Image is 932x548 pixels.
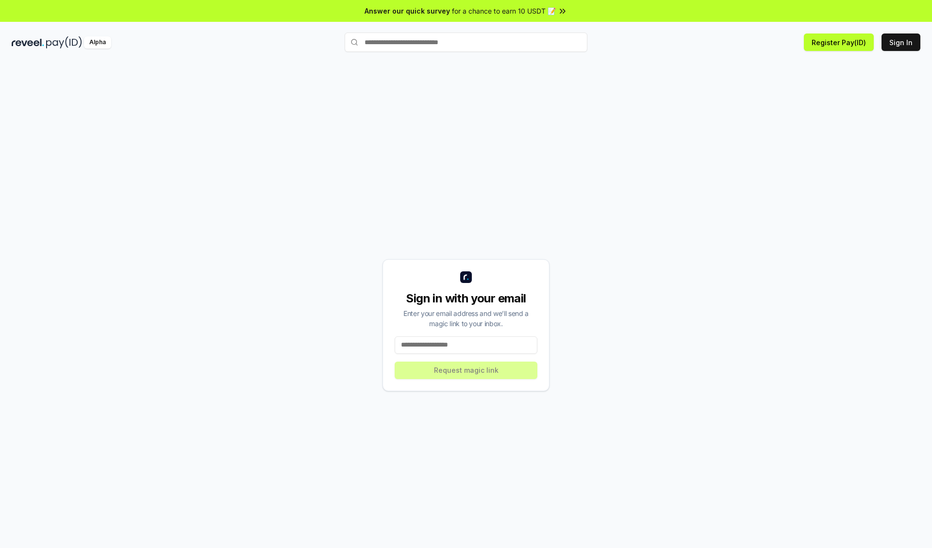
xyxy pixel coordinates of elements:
span: Answer our quick survey [365,6,450,16]
img: reveel_dark [12,36,44,49]
button: Register Pay(ID) [804,33,874,51]
img: pay_id [46,36,82,49]
span: for a chance to earn 10 USDT 📝 [452,6,556,16]
div: Sign in with your email [395,291,537,306]
img: logo_small [460,271,472,283]
div: Enter your email address and we’ll send a magic link to your inbox. [395,308,537,329]
div: Alpha [84,36,111,49]
button: Sign In [882,33,920,51]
